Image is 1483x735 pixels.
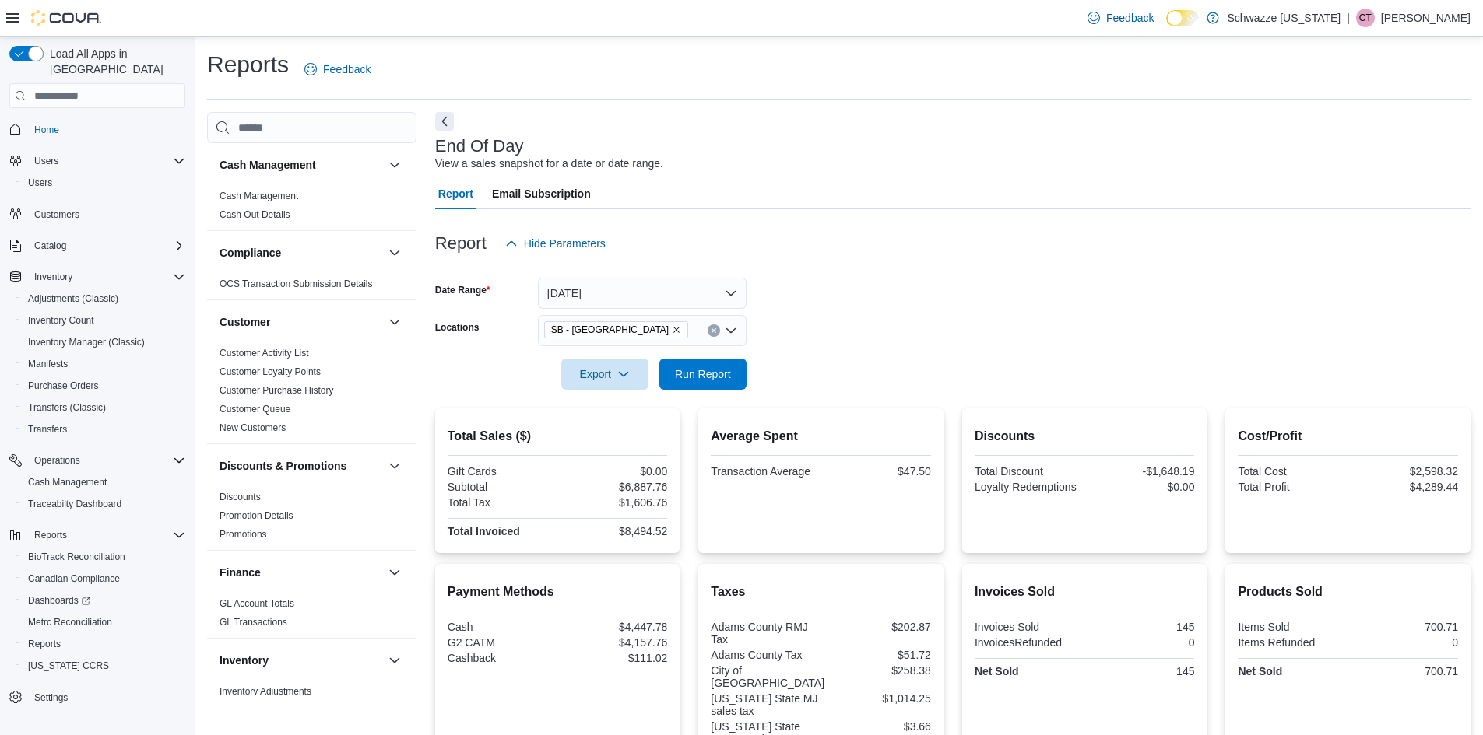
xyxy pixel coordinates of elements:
button: Catalog [28,236,72,255]
a: Feedback [1081,2,1160,33]
button: Remove SB - Brighton from selection in this group [672,325,681,334]
button: Cash Management [220,157,382,173]
button: Customer [220,314,382,330]
a: Users [22,173,58,192]
a: Feedback [298,54,377,85]
a: Cash Out Details [220,209,290,220]
a: Traceabilty Dashboard [22,495,128,513]
span: Cash Management [28,476,107,488]
a: Discounts [220,492,261,502]
span: Metrc Reconciliation [28,616,112,628]
span: Transfers (Classic) [22,398,185,417]
button: Metrc Reconciliation [16,611,192,633]
div: Subtotal [448,481,554,493]
div: Cashback [448,652,554,664]
label: Date Range [435,284,490,296]
div: Items Refunded [1238,636,1344,649]
span: Discounts [220,491,261,503]
span: Adjustments (Classic) [28,292,118,305]
span: Inventory Adjustments [220,685,311,698]
h3: End Of Day [435,137,524,156]
span: Customer Queue [220,403,290,415]
button: Inventory [385,651,404,670]
span: Customers [34,208,79,221]
button: [US_STATE] CCRS [16,655,192,677]
span: OCS Transaction Submission Details [220,278,373,290]
a: New Customers [220,422,286,433]
button: Inventory Count [16,310,192,331]
h2: Total Sales ($) [448,427,668,446]
button: Open list of options [725,324,737,337]
button: Compliance [220,245,382,261]
a: Customer Activity List [220,348,309,359]
button: Discounts & Promotions [220,458,382,474]
button: Settings [3,686,192,709]
a: Reports [22,635,67,653]
a: Dashboards [22,591,97,610]
div: $4,157.76 [561,636,667,649]
div: $3.66 [824,720,931,733]
span: Traceabilty Dashboard [28,498,121,510]
span: GL Account Totals [220,597,294,610]
a: Metrc Reconciliation [22,613,118,632]
span: Dashboards [22,591,185,610]
span: Feedback [323,61,371,77]
span: Export [571,359,639,390]
button: Next [435,112,454,131]
button: Traceabilty Dashboard [16,493,192,515]
span: Users [22,173,185,192]
span: GL Transactions [220,616,287,628]
a: Settings [28,688,74,707]
span: Reports [22,635,185,653]
p: Schwazze [US_STATE] [1227,9,1341,27]
button: Discounts & Promotions [385,457,404,475]
span: Reports [28,638,61,650]
a: Inventory Count [22,311,100,330]
button: Transfers (Classic) [16,397,192,418]
h3: Discounts & Promotions [220,458,346,474]
a: Manifests [22,355,74,373]
span: Purchase Orders [28,380,99,392]
h2: Products Sold [1238,583,1458,601]
a: Customers [28,205,86,224]
div: G2 CATM [448,636,554,649]
button: Clear input [708,324,720,337]
div: $1,014.25 [824,692,931,705]
img: Cova [31,10,101,26]
span: Settings [28,688,185,707]
button: Cash Management [385,156,404,174]
span: Inventory Count [28,314,94,327]
h2: Invoices Sold [975,583,1195,601]
span: Dark Mode [1166,26,1167,27]
div: $202.87 [824,621,931,633]
span: Reports [28,526,185,544]
a: Promotion Details [220,510,293,521]
div: Invoices Sold [975,621,1081,633]
span: Metrc Reconciliation [22,613,185,632]
span: Transfers [22,420,185,439]
div: Cash [448,621,554,633]
span: Traceabilty Dashboard [22,495,185,513]
span: Promotions [220,528,267,541]
button: Purchase Orders [16,375,192,397]
p: [PERSON_NAME] [1381,9,1471,27]
span: Users [28,177,52,189]
p: | [1347,9,1350,27]
h2: Discounts [975,427,1195,446]
span: SB - [GEOGRAPHIC_DATA] [551,322,669,338]
span: Dashboards [28,594,90,607]
span: Inventory Manager (Classic) [28,336,145,348]
button: Export [561,359,648,390]
button: Users [28,152,65,170]
div: Total Cost [1238,465,1344,478]
div: $47.50 [824,465,931,478]
span: Transfers (Classic) [28,401,106,414]
span: Transfers [28,423,67,436]
a: Adjustments (Classic) [22,289,125,308]
div: [US_STATE] State MJ sales tax [711,692,817,717]
button: Reports [3,524,192,546]
div: Gift Cards [448,465,554,478]
div: $51.72 [824,649,931,661]
div: Loyalty Redemptions [975,481,1081,493]
div: Cash Management [207,187,416,230]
